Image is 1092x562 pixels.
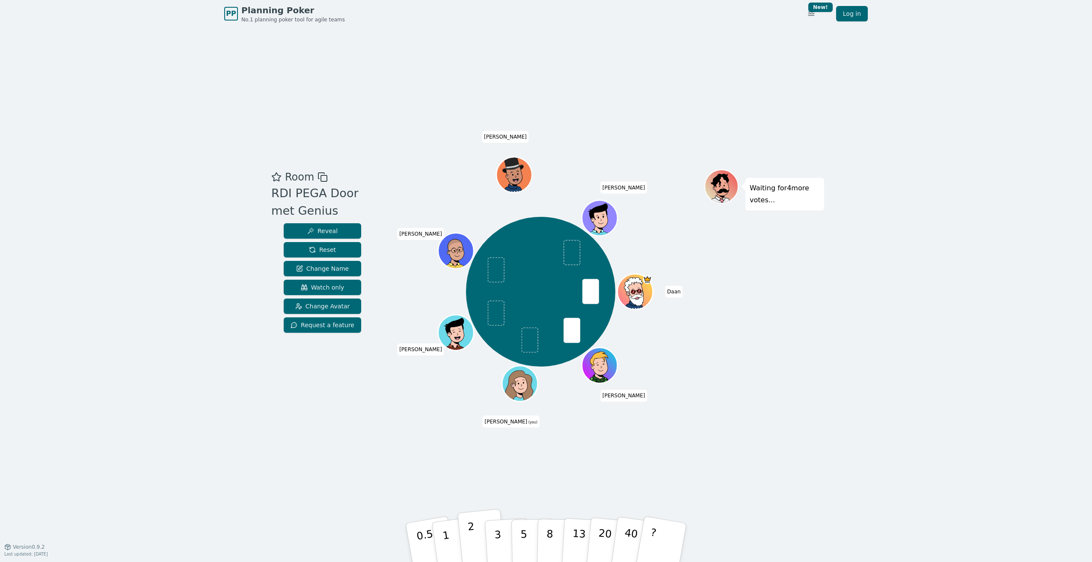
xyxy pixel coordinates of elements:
[307,227,338,235] span: Reveal
[226,9,236,19] span: PP
[284,299,361,314] button: Change Avatar
[836,6,868,21] a: Log in
[808,3,833,12] div: New!
[643,275,652,284] span: Daan is the host
[271,185,377,220] div: RDI PEGA Door met Genius
[241,4,345,16] span: Planning Poker
[309,246,336,254] span: Reset
[284,242,361,257] button: Reset
[295,302,350,311] span: Change Avatar
[284,223,361,239] button: Reveal
[527,420,537,424] span: (you)
[241,16,345,23] span: No.1 planning poker tool for agile teams
[4,544,45,550] button: Version0.9.2
[284,261,361,276] button: Change Name
[503,367,536,400] button: Click to change your avatar
[804,6,819,21] button: New!
[284,317,361,333] button: Request a feature
[284,280,361,295] button: Watch only
[483,415,540,427] span: Click to change your name
[750,182,820,206] p: Waiting for 4 more votes...
[665,286,683,298] span: Click to change your name
[285,169,314,185] span: Room
[600,390,647,402] span: Click to change your name
[397,228,444,240] span: Click to change your name
[600,181,647,193] span: Click to change your name
[4,552,48,556] span: Last updated: [DATE]
[482,131,529,143] span: Click to change your name
[301,283,344,292] span: Watch only
[271,169,282,185] button: Add as favourite
[296,264,349,273] span: Change Name
[291,321,354,329] span: Request a feature
[224,4,345,23] a: PPPlanning PokerNo.1 planning poker tool for agile teams
[397,343,444,355] span: Click to change your name
[13,544,45,550] span: Version 0.9.2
